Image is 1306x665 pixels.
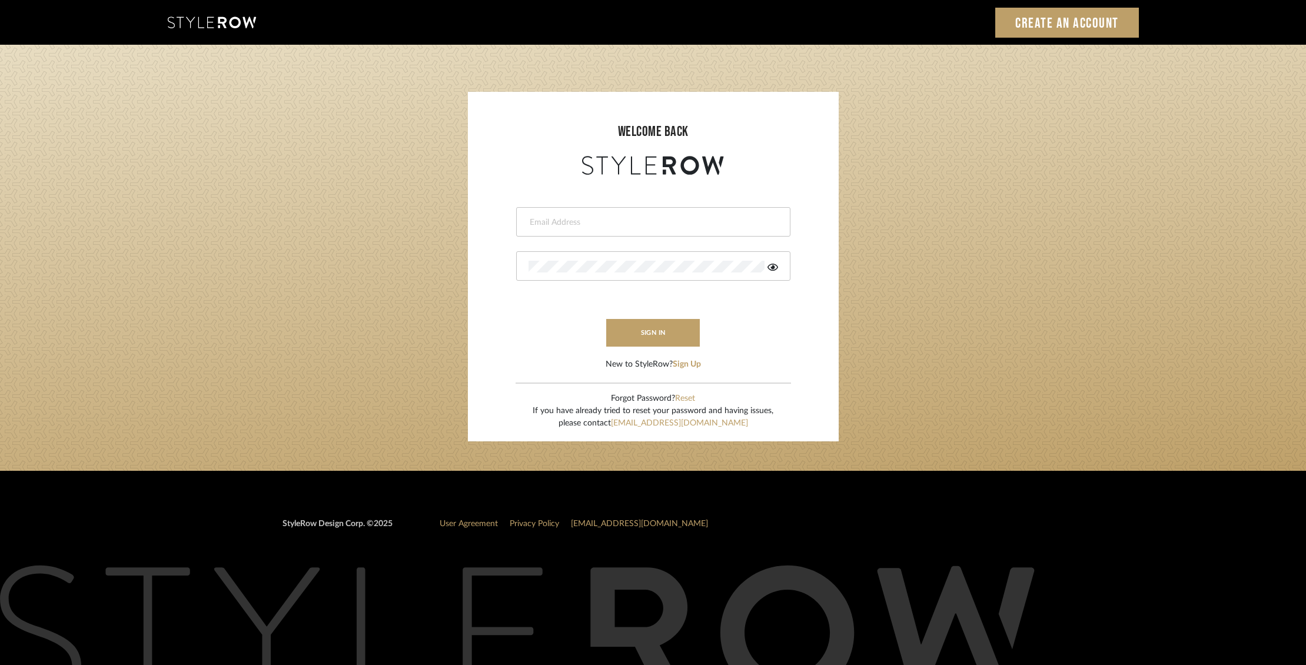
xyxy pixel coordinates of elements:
button: sign in [606,319,700,347]
a: [EMAIL_ADDRESS][DOMAIN_NAME] [611,419,748,427]
a: Privacy Policy [510,520,559,528]
div: New to StyleRow? [606,358,701,371]
div: Forgot Password? [533,393,773,405]
button: Reset [675,393,695,405]
a: User Agreement [440,520,498,528]
div: StyleRow Design Corp. ©2025 [283,518,393,540]
button: Sign Up [673,358,701,371]
a: [EMAIL_ADDRESS][DOMAIN_NAME] [571,520,708,528]
div: If you have already tried to reset your password and having issues, please contact [533,405,773,430]
div: welcome back [480,121,827,142]
a: Create an Account [995,8,1139,38]
input: Email Address [529,217,775,228]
